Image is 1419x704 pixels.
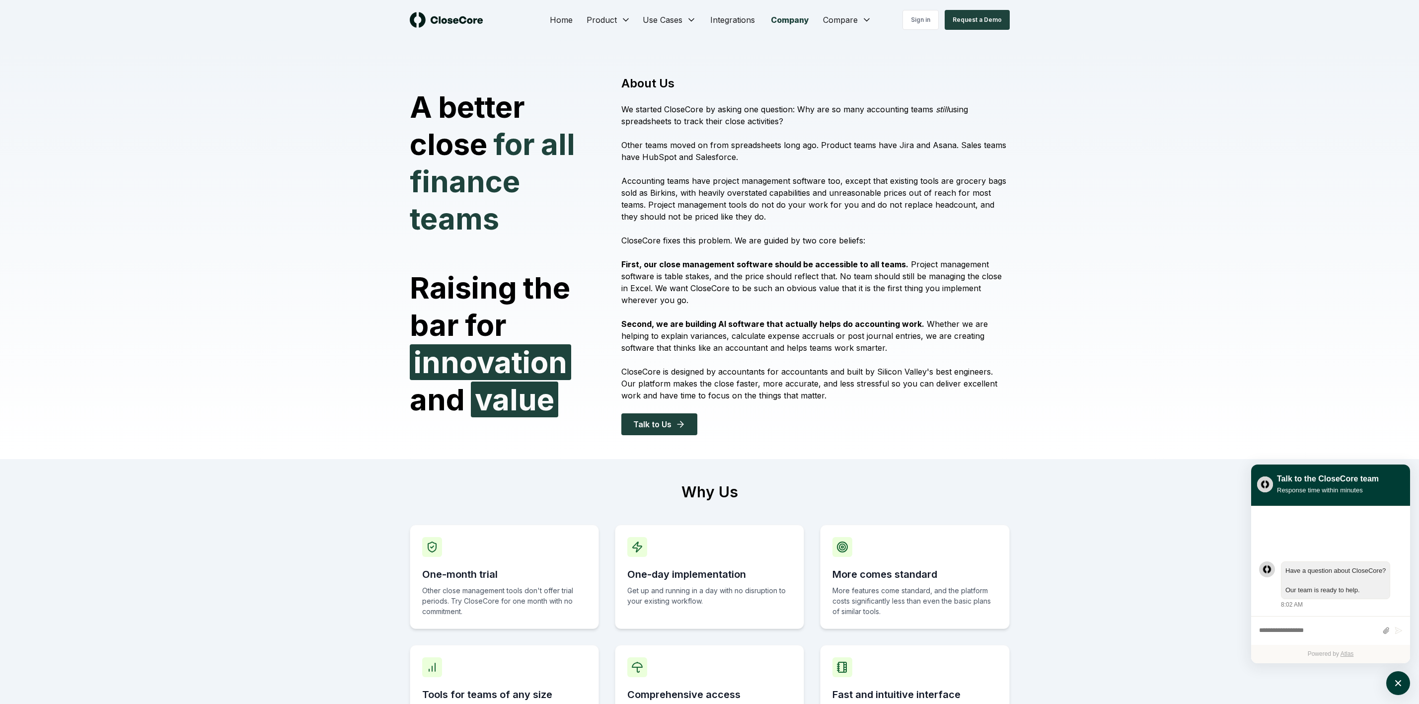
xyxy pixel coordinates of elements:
[621,103,1009,127] p: We started CloseCore by asking one question: Why are so many accounting teams using spreadsheets ...
[1257,476,1273,492] img: yblje5SQxOoZuw2TcITt_icon.png
[832,567,997,581] h3: More comes standard
[621,139,1009,163] p: Other teams moved on from spreadsheets long ago. Product teams have Jira and Asana. Sales teams h...
[1277,485,1379,495] div: Response time within minutes
[1277,473,1379,485] div: Talk to the CloseCore team
[471,382,558,417] span: value
[627,585,792,606] p: Get up and running in a day with no disruption to your existing workflow.
[627,567,792,581] h3: One-day implementation
[1251,465,1410,663] div: atlas-window
[465,307,507,344] span: for
[1281,600,1303,609] div: 8:02 AM
[1386,671,1410,695] button: atlas-launcher
[627,688,792,702] h3: Comprehensive access
[832,688,997,702] h3: Fast and intuitive interface
[587,14,617,26] span: Product
[410,163,520,199] span: finance
[1281,561,1390,600] div: atlas-message-bubble
[621,76,1009,91] h1: About Us
[422,688,587,702] h3: Tools for teams of any size
[621,175,1009,223] p: Accounting teams have project management software too, except that existing tools are grocery bag...
[1259,561,1275,577] div: atlas-message-author-avatar
[1259,622,1402,640] div: atlas-composer
[621,366,1009,401] p: CloseCore is designed by accountants for accountants and built by Silicon Valley's best engineers...
[410,381,465,418] span: and
[945,10,1010,30] button: Request a Demo
[541,126,575,162] span: all
[410,307,459,344] span: bar
[542,10,581,30] a: Home
[410,269,517,307] span: Raising
[410,88,432,126] span: A
[523,269,570,307] span: the
[493,126,535,162] span: for
[621,413,697,435] button: Talk to Us
[1285,566,1386,595] div: atlas-message-text
[702,10,763,30] a: Integrations
[1281,561,1402,610] div: Wednesday, August 27, 8:02 AM
[637,10,702,30] button: Use Cases
[438,88,525,126] span: better
[1251,645,1410,663] div: Powered by
[422,585,587,617] p: Other close management tools don't offer trial periods. Try CloseCore for one month with no commi...
[621,259,908,269] strong: First, our close management software should be accessible to all teams.
[410,344,571,380] span: innovation
[832,585,997,617] p: More features come standard, and the platform costs significantly less than even the basic plans ...
[621,235,1009,246] p: CloseCore fixes this problem. We are guided by two core beliefs:
[1382,626,1390,635] button: Attach files by clicking or dropping files here
[410,12,483,28] img: logo
[763,10,817,30] a: Company
[422,567,587,581] h3: One-month trial
[1259,561,1402,610] div: atlas-message
[936,104,948,114] i: still
[581,10,637,30] button: Product
[621,318,1009,354] p: Whether we are helping to explain variances, calculate expense accruals or post journal entries, ...
[410,201,499,236] span: teams
[902,10,939,30] a: Sign in
[410,126,487,163] span: close
[1251,506,1410,663] div: atlas-ticket
[643,14,682,26] span: Use Cases
[823,14,858,26] span: Compare
[817,10,878,30] button: Compare
[621,319,924,329] strong: Second, we are building AI software that actually helps do accounting work.
[1341,650,1354,657] a: Atlas
[621,258,1009,306] p: Project management software is table stakes, and the price should reflect that. No team should st...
